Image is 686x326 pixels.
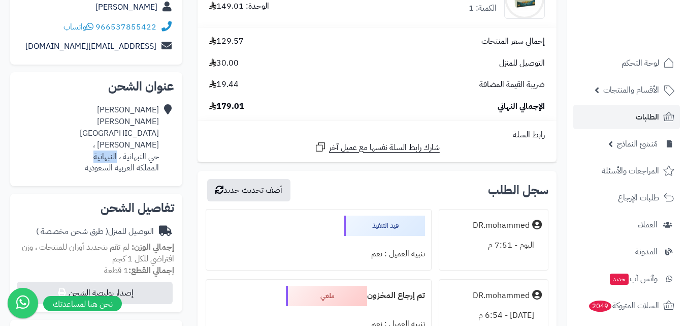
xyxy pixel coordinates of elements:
[209,36,244,47] span: 129.57
[610,274,629,285] span: جديد
[445,235,542,255] div: اليوم - 7:51 م
[18,80,174,93] h2: عنوان الشحن
[481,36,545,47] span: إجمالي سعر المنتجات
[132,241,174,253] strong: إجمالي الوزن:
[202,129,552,141] div: رابط السلة
[22,241,174,265] span: لم تقم بتحديد أوزان للمنتجات ، وزن افتراضي للكل 1 كجم
[573,293,680,318] a: السلات المتروكة2049
[25,40,156,52] a: [EMAIL_ADDRESS][DOMAIN_NAME]
[212,244,426,264] div: تنبيه العميل : نعم
[603,83,659,97] span: الأقسام والمنتجات
[367,289,425,302] b: تم إرجاع المخزون
[638,218,658,232] span: العملاء
[602,164,659,178] span: المراجعات والأسئلة
[207,179,290,201] button: أضف تحديث جديد
[498,101,545,112] span: الإجمالي النهائي
[95,21,156,33] a: 966537855422
[95,1,157,13] a: [PERSON_NAME]
[589,301,611,312] span: 2049
[617,137,658,151] span: مُنشئ النماذج
[469,3,497,14] div: الكمية: 1
[622,56,659,70] span: لوحة التحكم
[209,79,239,91] span: 19.44
[479,79,545,91] span: ضريبة القيمة المضافة
[329,142,440,154] span: شارك رابط السلة نفسها مع عميل آخر
[573,105,680,129] a: الطلبات
[488,184,548,196] h3: سجل الطلب
[209,1,269,12] div: الوحدة: 149.01
[209,101,244,112] span: 179.01
[573,213,680,237] a: العملاء
[588,299,659,313] span: السلات المتروكة
[344,216,425,236] div: قيد التنفيذ
[573,51,680,75] a: لوحة التحكم
[573,266,680,291] a: وآتس آبجديد
[17,282,173,304] button: إصدار بوليصة الشحن
[636,110,659,124] span: الطلبات
[18,202,174,214] h2: تفاصيل الشحن
[473,220,530,231] div: DR.mohammed
[36,226,154,238] div: التوصيل للمنزل
[104,264,174,277] small: 1 قطعة
[499,57,545,69] span: التوصيل للمنزل
[445,306,542,325] div: [DATE] - 6:54 م
[618,191,659,205] span: طلبات الإرجاع
[128,264,174,277] strong: إجمالي القطع:
[314,141,440,154] a: شارك رابط السلة نفسها مع عميل آخر
[573,159,680,183] a: المراجعات والأسئلة
[36,225,108,238] span: ( طرق شحن مخصصة )
[573,186,680,210] a: طلبات الإرجاع
[635,245,658,259] span: المدونة
[609,272,658,286] span: وآتس آب
[473,290,530,302] div: DR.mohammed
[573,240,680,264] a: المدونة
[209,57,239,69] span: 30.00
[18,104,159,174] div: [PERSON_NAME] [PERSON_NAME] [GEOGRAPHIC_DATA][PERSON_NAME] ، حي النبهانية ، النبهانية المملكة الع...
[63,21,93,33] a: واتساب
[286,286,367,306] div: ملغي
